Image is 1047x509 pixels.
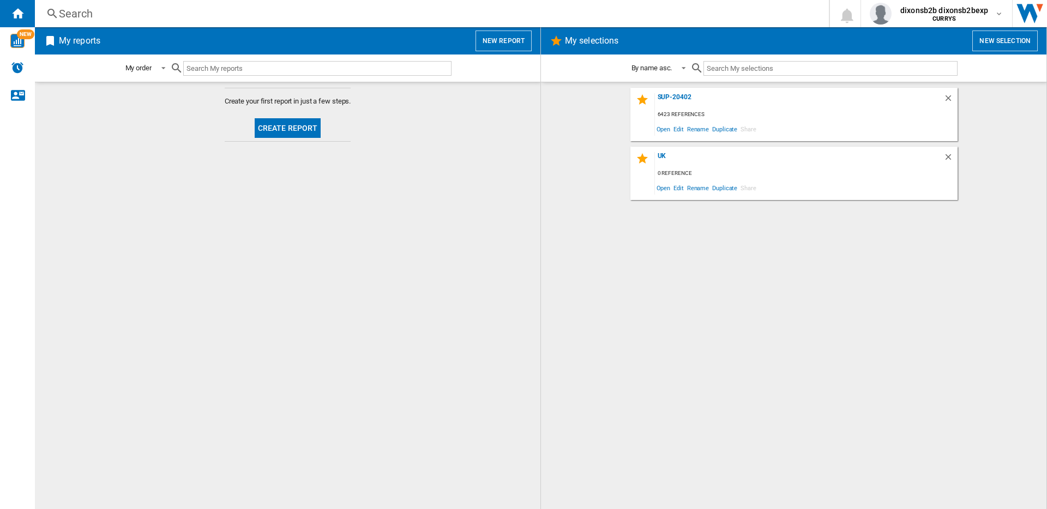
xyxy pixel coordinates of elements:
span: Open [655,122,672,136]
span: NEW [17,29,34,39]
h2: My reports [57,31,103,51]
div: UK [655,152,943,167]
span: Share [739,122,758,136]
span: Open [655,180,672,195]
div: By name asc. [631,64,672,72]
div: 0 reference [655,167,958,180]
span: Share [739,180,758,195]
div: 6423 references [655,108,958,122]
button: New selection [972,31,1038,51]
div: Delete [943,93,958,108]
span: Duplicate [711,122,739,136]
span: Duplicate [711,180,739,195]
b: CURRYS [932,15,956,22]
span: dixonsb2b dixonsb2bexp [900,5,988,16]
span: Edit [672,122,685,136]
div: SUP-20402 [655,93,943,108]
span: Edit [672,180,685,195]
div: My order [125,64,152,72]
img: alerts-logo.svg [11,61,24,74]
img: profile.jpg [870,3,892,25]
input: Search My reports [183,61,452,76]
div: Delete [943,152,958,167]
span: Create your first report in just a few steps. [225,96,351,106]
input: Search My selections [703,61,957,76]
button: New report [476,31,532,51]
span: Rename [685,180,711,195]
div: Search [59,6,801,21]
img: wise-card.svg [10,34,25,48]
h2: My selections [563,31,621,51]
span: Rename [685,122,711,136]
button: Create report [255,118,321,138]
